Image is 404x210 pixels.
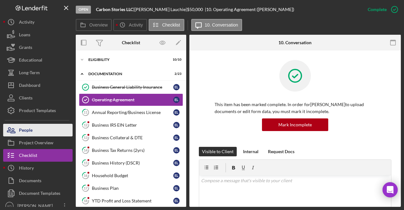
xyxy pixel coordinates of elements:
tspan: 12 [84,123,87,127]
div: 10. Conversation [278,40,312,45]
div: E L [173,198,180,204]
div: People [19,124,33,138]
button: People [3,124,73,136]
p: This item has been marked complete. In order for [PERSON_NAME] to upload documents or edit form d... [215,101,376,115]
div: Business Collateral & DTE [92,135,173,140]
button: Product Templates [3,104,73,117]
tspan: 17 [84,186,88,190]
div: Grants [19,41,32,55]
div: Internal [243,147,258,156]
a: 18YTD Profit and Loss StatementEL [79,195,183,207]
a: Checklist [3,149,73,162]
div: Educational [19,54,42,68]
label: Overview [89,22,108,27]
div: E L [173,84,180,90]
div: Loans [19,28,30,43]
button: Checklist [149,19,184,31]
div: Project Overview [19,136,53,151]
span: $50,000 [187,7,203,12]
div: Complete [368,3,387,16]
div: Open Intercom Messenger [383,182,398,197]
button: Educational [3,54,73,66]
button: Request Docs [265,147,298,156]
div: E L [173,185,180,191]
div: [PERSON_NAME] Lauchie | [134,7,187,12]
div: | 10. Operating Agreement ([PERSON_NAME]) [205,7,294,12]
tspan: 14 [84,148,88,152]
button: Clients [3,92,73,104]
a: 16Household BudgetEL [79,169,183,182]
div: Business Tax Returns (2yrs) [92,148,173,153]
button: Grants [3,41,73,54]
div: E L [173,109,180,116]
button: Long-Term [3,66,73,79]
tspan: 13 [84,135,87,140]
label: Activity [129,22,143,27]
div: Open [76,6,91,14]
a: 15Business History (DSCR)EL [79,157,183,169]
div: 10 / 10 [170,58,181,62]
button: Complete [361,3,401,16]
div: History [19,162,34,176]
b: Carbon Stories LLC [96,7,133,12]
a: 14Business Tax Returns (2yrs)EL [79,144,183,157]
button: Internal [240,147,262,156]
tspan: 16 [84,173,88,177]
div: Documents [19,174,41,189]
a: 13Business Collateral & DTEEL [79,131,183,144]
button: 10. Conversation [191,19,242,31]
div: Business IRS EIN Letter [92,123,173,128]
button: Dashboard [3,79,73,92]
a: 17Business PlanEL [79,182,183,195]
div: Request Docs [268,147,294,156]
a: Business General Liability InsuranceEL [79,81,183,93]
a: 12Business IRS EIN LetterEL [79,119,183,131]
div: Visible to Client [202,147,234,156]
div: Operating Agreement [92,97,173,102]
div: Household Budget [92,173,173,178]
div: Business Plan [92,186,173,191]
button: Mark Incomplete [262,118,328,131]
div: Dashboard [19,79,40,93]
div: E L [173,97,180,103]
div: E L [173,147,180,153]
button: Visible to Client [199,147,237,156]
tspan: 15 [84,161,87,165]
a: Operating AgreementEL [79,93,183,106]
tspan: 18 [84,199,87,203]
div: E L [173,135,180,141]
div: Business History (DSCR) [92,160,173,165]
label: 10. Conversation [205,22,238,27]
button: Overview [76,19,112,31]
div: E L [173,160,180,166]
div: Document Templates [19,187,60,201]
div: Business General Liability Insurance [92,85,173,90]
a: 11Annual Reporting/Business LicenseEL [79,106,183,119]
text: KD [7,204,11,208]
button: Activity [113,19,147,31]
div: YTD Profit and Loss Statement [92,198,173,203]
a: Documents [3,174,73,187]
div: E L [173,172,180,179]
div: 2 / 23 [170,72,181,76]
a: History [3,162,73,174]
div: Product Templates [19,104,56,118]
div: Mark Incomplete [278,118,312,131]
button: Document Templates [3,187,73,200]
div: Checklist [122,40,140,45]
tspan: 11 [84,110,87,114]
button: Project Overview [3,136,73,149]
div: Clients [19,92,33,106]
button: Loans [3,28,73,41]
button: Activity [3,16,73,28]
